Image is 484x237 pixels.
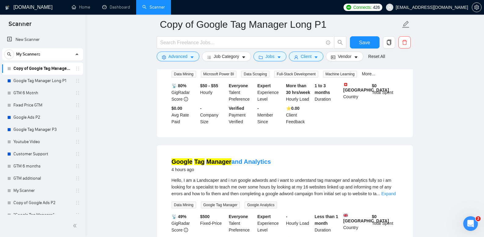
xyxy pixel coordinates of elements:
a: Google Tag Manager P3 [13,124,71,136]
b: ⭐️ 0.00 [286,106,300,111]
span: holder [75,164,80,169]
span: Microsoft Power BI [201,71,237,77]
span: Google Tag Manager [201,202,240,208]
b: More than 30 hrs/week [286,83,310,95]
button: Save [350,36,380,48]
span: ... [377,191,380,196]
span: caret-down [277,55,281,59]
span: holder [75,115,80,120]
img: upwork-logo.png [346,5,351,10]
span: Data Mining [172,202,196,208]
span: caret-down [314,55,318,59]
span: double-left [73,223,79,229]
span: holder [75,200,80,205]
div: Hourly [199,82,227,102]
mark: Google [172,158,193,165]
span: edit [402,20,410,28]
a: My Scanner [13,185,71,197]
span: caret-down [190,55,194,59]
div: Client Feedback [285,105,314,125]
b: 1 to 3 months [315,83,330,95]
b: 📡 80% [172,83,187,88]
span: 426 [373,4,380,11]
span: holder [75,152,80,156]
div: Talent Preference [227,82,256,102]
button: copy [383,36,395,48]
div: Member Since [256,105,285,125]
span: idcard [331,55,335,59]
a: Copy of Google Ads P2 [13,197,71,209]
b: Everyone [229,83,248,88]
mark: Tag [194,158,205,165]
button: userClientcaret-down [289,52,324,61]
div: Hourly Load [285,82,314,102]
b: Expert [257,83,271,88]
b: Everyone [229,214,248,219]
span: Machine Learning [323,71,357,77]
a: Customer Support [13,148,71,160]
span: holder [75,66,80,71]
span: holder [75,176,80,181]
a: Google Tag Managerand Analytics [172,158,271,165]
a: dashboardDashboard [102,5,130,10]
span: user [388,5,392,9]
li: New Scanner [2,34,83,46]
span: Vendor [338,53,351,60]
span: search [334,40,346,45]
span: user [294,55,298,59]
img: 🇨🇭 [344,82,348,87]
b: $50 - $55 [200,83,218,88]
span: Jobs [265,53,275,60]
b: $ 0 [372,214,377,219]
div: Fixed-Price [199,213,227,233]
span: My Scanners [16,48,40,60]
div: Avg Rate Paid [170,105,199,125]
div: Duration [313,82,342,102]
button: delete [398,36,411,48]
mark: Manager [206,158,231,165]
a: homeHome [72,5,90,10]
div: 4 hours ago [172,166,271,173]
span: Save [359,39,370,46]
a: Expand [381,191,396,196]
div: Total Spent [371,82,399,102]
span: delete [399,40,410,45]
input: Search Freelance Jobs... [160,39,323,46]
a: New Scanner [7,34,78,46]
button: barsJob Categorycaret-down [202,52,251,61]
a: Google Ads P2 [13,111,71,124]
span: Hello, I am a Landscaper and i run google adwords and i want to understand tag manager and analyt... [172,178,391,196]
span: Data Scraping [241,71,269,77]
button: settingAdvancedcaret-down [157,52,199,61]
img: logo [5,3,9,13]
b: Expert [257,214,271,219]
button: idcardVendorcaret-down [326,52,363,61]
div: Duration [313,213,342,233]
span: Google Analytics [245,202,277,208]
b: $0.00 [172,106,182,111]
b: 📡 49% [172,214,187,219]
span: Job Category [214,53,239,60]
div: Experience Level [256,213,285,233]
span: Scanner [4,20,36,32]
span: setting [162,55,166,59]
span: Advanced [169,53,187,60]
span: folder [259,55,263,59]
span: info-circle [326,41,330,45]
a: Youtube Video [13,136,71,148]
b: Less than 1 month [315,214,338,226]
b: - [286,214,288,219]
b: $ 500 [200,214,209,219]
span: caret-down [354,55,358,59]
span: Client [301,53,312,60]
a: GTM 6 Motnh [13,87,71,99]
span: holder [75,139,80,144]
span: holder [75,213,80,217]
div: Experience Level [256,82,285,102]
div: GigRadar Score [170,213,199,233]
b: [GEOGRAPHIC_DATA] [343,213,389,223]
a: Google Tag Manager Long P1 [13,75,71,87]
span: bars [207,55,211,59]
span: copy [383,40,395,45]
span: holder [75,188,80,193]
